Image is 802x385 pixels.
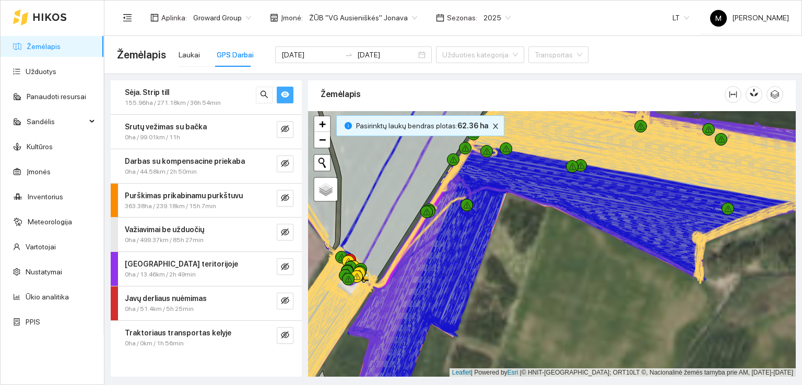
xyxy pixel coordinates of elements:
[508,369,518,376] a: Esri
[27,167,51,176] a: Įmonės
[345,51,353,59] span: swap-right
[256,87,273,103] button: search
[111,218,302,251] div: Važiavimai be užduočių0ha / 499.37km / 85h 27mineye-invisible
[26,268,62,276] a: Nustatymai
[123,13,132,22] span: menu-fold
[111,80,302,114] div: Sėja. Strip till155.96ha / 271.18km / 36h 54minsearcheye
[125,294,207,303] strong: Javų derliaus nuėmimas
[277,224,293,240] button: eye-invisible
[26,67,56,76] a: Užduotys
[111,184,302,218] div: Purškimas prikabinamu purkštuvu363.38ha / 239.18km / 15h 7mineye-invisible
[125,304,194,314] span: 0ha / 51.4km / 5h 25min
[26,243,56,251] a: Vartotojai
[345,122,352,129] span: info-circle
[281,194,289,203] span: eye-invisible
[125,235,204,245] span: 0ha / 499.37km / 85h 27min
[277,121,293,138] button: eye-invisible
[260,90,268,100] span: search
[319,117,326,130] span: +
[125,98,221,108] span: 155.96ha / 271.18km / 36h 54min
[28,192,63,201] a: Inventorius
[111,252,302,286] div: [GEOGRAPHIC_DATA] teritorijoje0ha / 13.46km / 2h 49mineye-invisible
[281,331,289,341] span: eye-invisible
[447,12,477,23] span: Sezonas :
[277,293,293,309] button: eye-invisible
[150,14,159,22] span: layout
[27,111,86,132] span: Sandėlis
[277,327,293,344] button: eye-invisible
[314,178,337,201] a: Layers
[161,12,187,23] span: Aplinka :
[281,296,289,306] span: eye-invisible
[111,115,302,149] div: Srutų vežimas su bačka0ha / 99.01km / 11heye-invisible
[725,90,741,99] span: column-width
[27,92,86,101] a: Panaudoti resursai
[26,293,69,301] a: Ūkio analitika
[117,46,166,63] span: Žemėlapis
[26,318,40,326] a: PPIS
[281,159,289,169] span: eye-invisible
[179,49,200,61] div: Laukai
[314,116,330,132] a: Zoom in
[452,369,471,376] a: Leaflet
[277,190,293,207] button: eye-invisible
[457,122,488,130] b: 62.36 ha
[281,262,289,272] span: eye-invisible
[489,120,502,133] button: close
[319,133,326,146] span: −
[520,369,522,376] span: |
[125,88,169,97] strong: Sėja. Strip till
[490,123,501,130] span: close
[217,49,254,61] div: GPS Darbai
[357,49,416,61] input: Pabaigos data
[125,201,216,211] span: 363.38ha / 239.18km / 15h 7min
[450,368,796,377] div: | Powered by © HNIT-[GEOGRAPHIC_DATA]; ORT10LT ©, Nacionalinė žemės tarnyba prie AM, [DATE]-[DATE]
[483,10,511,26] span: 2025
[125,329,231,337] strong: Traktoriaus transportas kelyje
[281,49,340,61] input: Pradžios data
[281,12,303,23] span: Įmonė :
[710,14,789,22] span: [PERSON_NAME]
[436,14,444,22] span: calendar
[321,79,725,109] div: Žemėlapis
[356,120,488,131] span: Pasirinktų laukų bendras plotas :
[715,10,722,27] span: M
[270,14,278,22] span: shop
[125,191,243,200] strong: Purškimas prikabinamu purkštuvu
[281,228,289,238] span: eye-invisible
[125,133,180,142] span: 0ha / 99.01km / 11h
[277,258,293,275] button: eye-invisible
[125,123,207,131] strong: Srutų vežimas su bačka
[193,10,251,26] span: Groward Group
[27,142,53,151] a: Kultūros
[125,225,204,234] strong: Važiavimai be užduočių
[111,321,302,355] div: Traktoriaus transportas kelyje0ha / 0km / 1h 56mineye-invisible
[111,286,302,320] div: Javų derliaus nuėmimas0ha / 51.4km / 5h 25mineye-invisible
[314,132,330,148] a: Zoom out
[125,270,196,280] span: 0ha / 13.46km / 2h 49min
[117,7,138,28] button: menu-fold
[314,155,330,171] button: Initiate a new search
[277,87,293,103] button: eye
[277,155,293,172] button: eye-invisible
[281,125,289,135] span: eye-invisible
[125,167,197,177] span: 0ha / 44.58km / 2h 50min
[28,218,72,226] a: Meteorologija
[125,157,245,165] strong: Darbas su kompensacine priekaba
[673,10,689,26] span: LT
[125,339,184,348] span: 0ha / 0km / 1h 56min
[281,90,289,100] span: eye
[345,51,353,59] span: to
[111,149,302,183] div: Darbas su kompensacine priekaba0ha / 44.58km / 2h 50mineye-invisible
[725,86,741,103] button: column-width
[309,10,417,26] span: ŽŪB "VG Ausieniškės" Jonava
[27,42,61,51] a: Žemėlapis
[125,260,238,268] strong: [GEOGRAPHIC_DATA] teritorijoje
